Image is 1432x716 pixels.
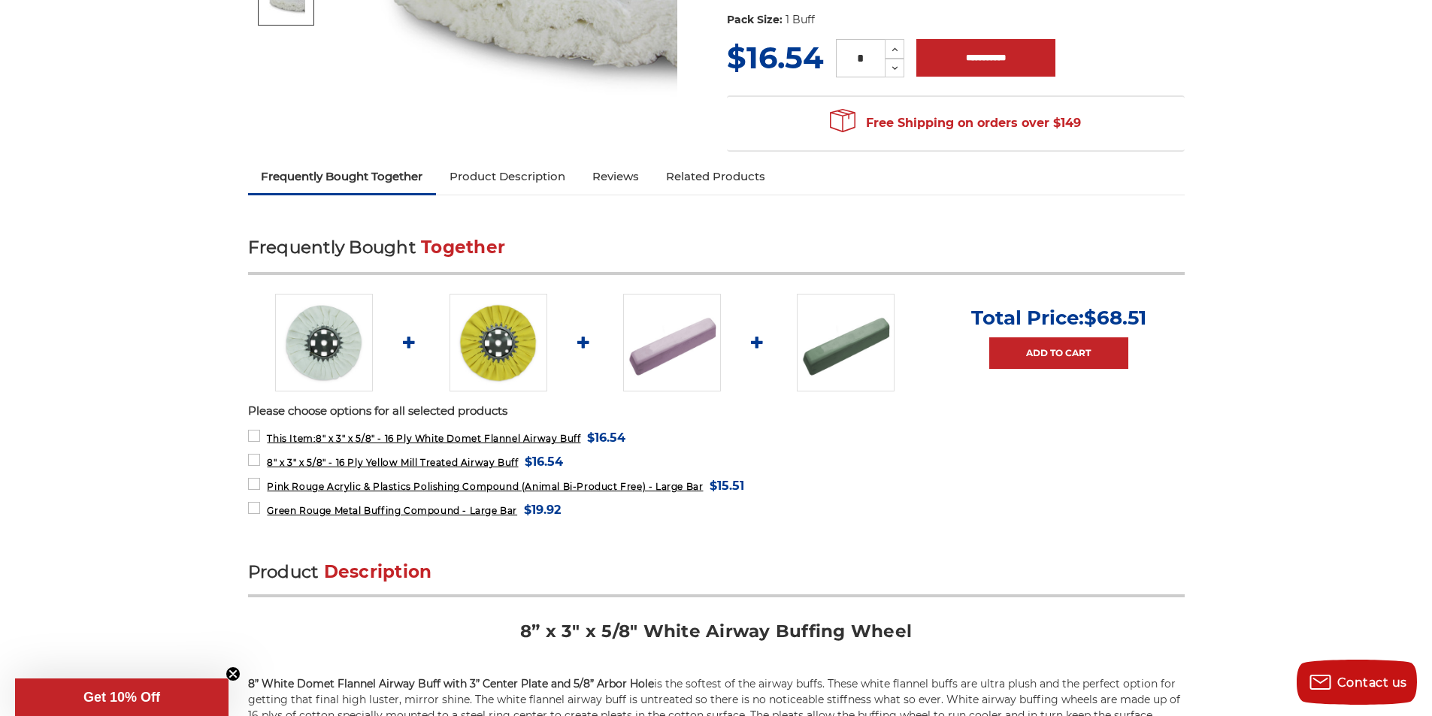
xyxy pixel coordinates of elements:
[267,433,580,444] span: 8" x 3" x 5/8" - 16 Ply White Domet Flannel Airway Buff
[1297,660,1417,705] button: Contact us
[248,620,1185,654] h2: 8” x 3" x 5/8" White Airway Buffing Wheel
[267,481,703,492] span: Pink Rouge Acrylic & Plastics Polishing Compound (Animal Bi-Product Free) - Large Bar
[786,12,815,28] dd: 1 Buff
[421,237,505,258] span: Together
[579,160,652,193] a: Reviews
[267,457,518,468] span: 8" x 3" x 5/8" - 16 Ply Yellow Mill Treated Airway Buff
[727,12,783,28] dt: Pack Size:
[1084,306,1146,330] span: $68.51
[248,677,654,690] strong: 8” White Domet Flannel Airway Buff with 3” Center Plate and 5/8” Arbor Hole
[1337,675,1407,690] span: Contact us
[436,160,579,193] a: Product Description
[226,666,241,681] button: Close teaser
[248,160,437,193] a: Frequently Bought Together
[971,306,1146,330] p: Total Price:
[652,160,779,193] a: Related Products
[830,108,1081,138] span: Free Shipping on orders over $149
[248,561,319,582] span: Product
[989,337,1128,369] a: Add to Cart
[15,678,229,716] div: Get 10% OffClose teaser
[727,39,824,76] span: $16.54
[267,505,517,516] span: Green Rouge Metal Buffing Compound - Large Bar
[248,237,416,258] span: Frequently Bought
[275,294,373,391] img: 8 inch white domet flannel airway buffing wheel
[324,561,432,582] span: Description
[248,403,1185,420] p: Please choose options for all selected products
[525,452,563,472] span: $16.54
[710,476,744,496] span: $15.51
[267,433,316,444] strong: This Item:
[83,690,160,705] span: Get 10% Off
[587,427,625,448] span: $16.54
[524,500,561,520] span: $19.92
